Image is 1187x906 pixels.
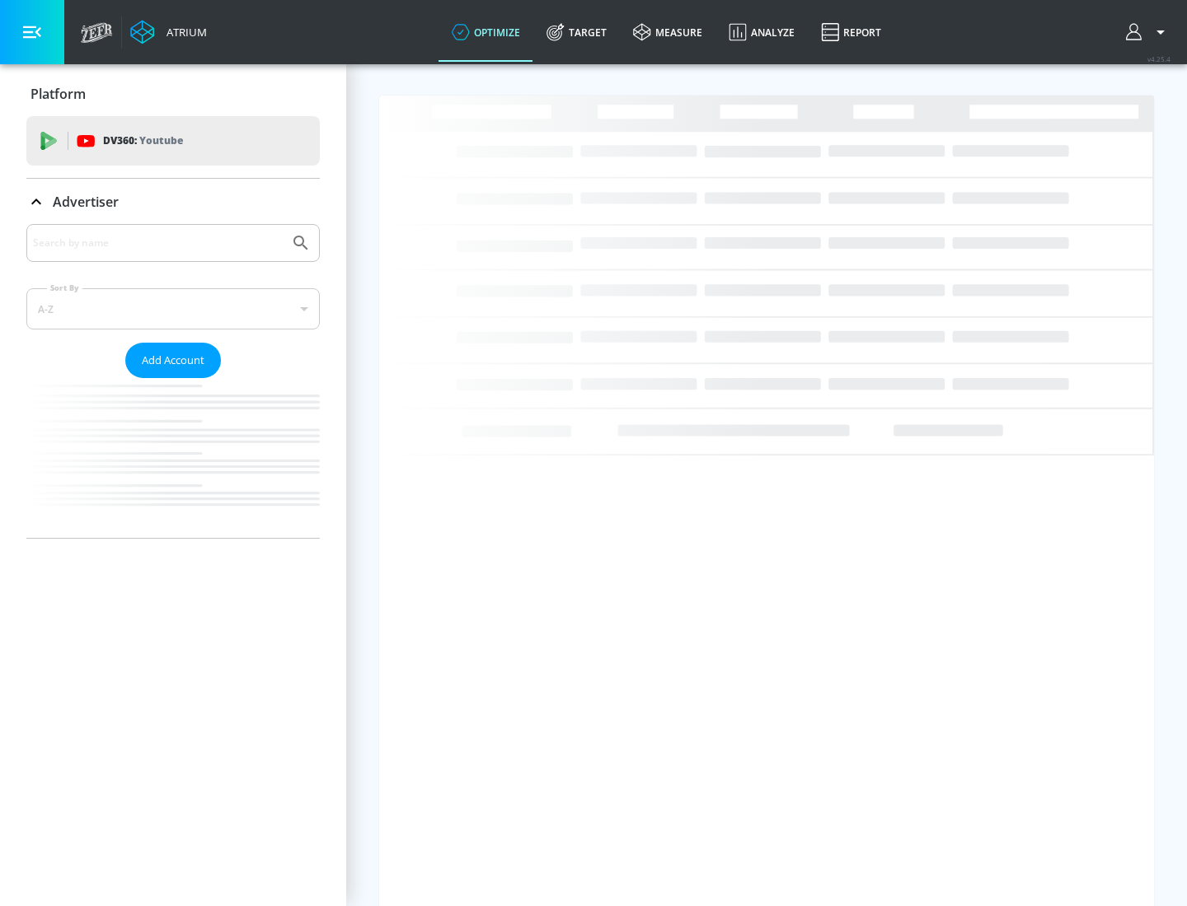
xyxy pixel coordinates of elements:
[47,283,82,293] label: Sort By
[26,179,320,225] div: Advertiser
[533,2,620,62] a: Target
[26,224,320,538] div: Advertiser
[439,2,533,62] a: optimize
[26,116,320,166] div: DV360: Youtube
[620,2,715,62] a: measure
[103,132,183,150] p: DV360:
[130,20,207,44] a: Atrium
[808,2,894,62] a: Report
[30,85,86,103] p: Platform
[139,132,183,149] p: Youtube
[125,343,221,378] button: Add Account
[26,71,320,117] div: Platform
[715,2,808,62] a: Analyze
[1147,54,1171,63] span: v 4.25.4
[26,288,320,329] div: A-Z
[26,378,320,538] nav: list of Advertiser
[33,232,283,254] input: Search by name
[142,351,204,370] span: Add Account
[160,25,207,40] div: Atrium
[53,193,119,211] p: Advertiser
